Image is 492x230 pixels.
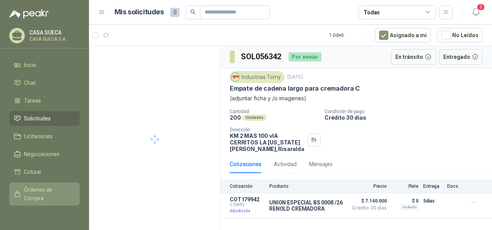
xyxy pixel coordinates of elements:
div: Por enviar [289,52,321,62]
p: Docs [447,184,463,189]
div: Industrias Tomy [230,71,284,83]
a: Remisiones [9,209,80,223]
span: 3 [477,3,485,11]
p: CASA SUECA [29,30,78,35]
p: 200 [230,114,241,121]
p: Flete [391,184,419,189]
span: Cotizar [24,168,42,176]
p: Precio [348,184,387,189]
p: $ 0 [391,196,419,206]
p: UNION ESPECIAL BS 0008 /26 RENOLD CREMADORA [269,199,343,212]
a: Tareas [9,93,80,108]
span: Chat [24,79,36,87]
a: Negociaciones [9,147,80,161]
p: (adjuntar ficha y /o imagenes) [230,94,483,103]
p: Condición de pago [325,109,489,114]
span: Negociaciones [24,150,60,158]
a: Órdenes de Compra [9,182,80,206]
button: No Leídos [437,28,483,43]
a: Cotizar [9,165,80,179]
a: Inicio [9,58,80,72]
p: [DATE] [287,74,303,81]
div: Cotizaciones [230,160,261,168]
h3: SOL056342 [241,51,282,63]
a: Licitaciones [9,129,80,144]
img: Company Logo [231,73,240,81]
h1: Mis solicitudes [114,7,164,18]
p: Cantidad [230,109,318,114]
div: 1 - 0 de 0 [329,29,369,41]
p: Adjudicada [230,207,265,215]
p: CASA SUECA S.A. [29,37,78,41]
span: Crédito 30 días [348,206,387,210]
span: Tareas [24,96,41,105]
p: 5 días [423,196,442,206]
p: COT179942 [230,196,265,203]
span: Inicio [24,61,36,69]
div: Todas [364,8,380,17]
button: 3 [469,5,483,19]
button: Entregado [439,49,483,65]
div: Incluido [400,204,419,210]
div: Actividad [274,160,297,168]
span: Solicitudes [24,114,51,123]
div: Mensajes [309,160,333,168]
p: Empate de cadena largo para cremadora C [230,84,360,93]
span: Licitaciones [24,132,53,141]
p: Dirección [230,127,304,132]
p: Crédito 30 días [325,114,489,121]
span: search [190,9,196,15]
button: Asignado a mi [375,28,431,43]
span: 0 [170,8,179,17]
a: Solicitudes [9,111,80,126]
p: KM 2 MAS 100 vIA CERRITOS LA [US_STATE] [PERSON_NAME] , Risaralda [230,132,304,152]
p: Entrega [423,184,442,189]
button: En tránsito [391,49,436,65]
img: Logo peakr [9,9,49,19]
div: Unidades [243,115,266,121]
span: Órdenes de Compra [24,185,72,203]
p: Cotización [230,184,265,189]
a: Chat [9,76,80,90]
span: C: [DATE] [230,203,265,207]
span: $ 7.140.000 [348,196,387,206]
p: Producto [269,184,343,189]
